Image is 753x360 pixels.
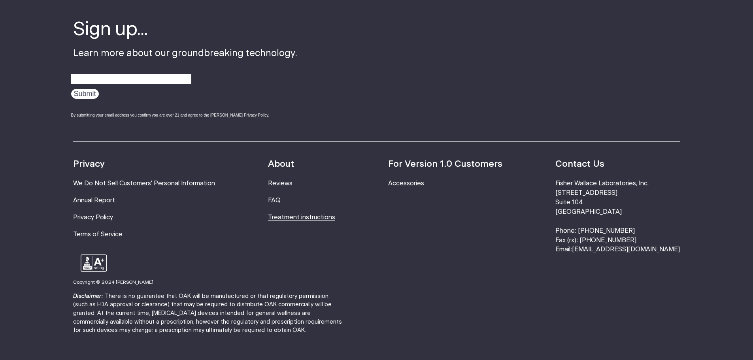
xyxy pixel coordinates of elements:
[268,180,293,187] a: Reviews
[73,197,115,204] a: Annual Report
[71,112,297,118] div: By submitting your email address you confirm you are over 21 and agree to the [PERSON_NAME] Priva...
[268,197,281,204] a: FAQ
[555,179,680,254] li: Fisher Wallace Laboratories, Inc. [STREET_ADDRESS] Suite 104 [GEOGRAPHIC_DATA] Phone: [PHONE_NUMB...
[73,17,297,126] div: Learn more about our groundbreaking technology.
[73,17,297,43] h4: Sign up...
[268,214,335,221] a: Treatment instructions
[73,292,342,335] p: There is no guarantee that OAK will be manufactured or that regulatory permission (such as FDA ap...
[73,293,103,299] strong: Disclaimer:
[572,246,680,253] a: [EMAIL_ADDRESS][DOMAIN_NAME]
[268,160,294,169] strong: About
[73,180,215,187] a: We Do Not Sell Customers' Personal Information
[73,214,113,221] a: Privacy Policy
[388,160,502,169] strong: For Version 1.0 Customers
[388,180,424,187] a: Accessories
[73,160,105,169] strong: Privacy
[71,89,99,99] input: Submit
[73,231,123,237] a: Terms of Service
[555,160,604,169] strong: Contact Us
[73,280,153,285] small: Copyright © 2024 [PERSON_NAME]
